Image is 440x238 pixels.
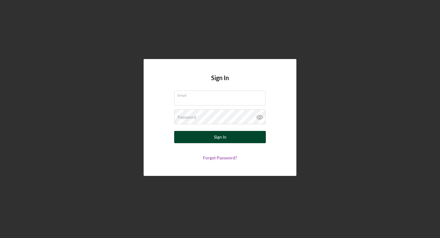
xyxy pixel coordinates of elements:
[178,91,266,98] label: Email
[214,131,226,143] div: Sign In
[174,131,266,143] button: Sign In
[178,115,196,120] label: Password
[211,74,229,91] h4: Sign In
[203,155,237,160] a: Forgot Password?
